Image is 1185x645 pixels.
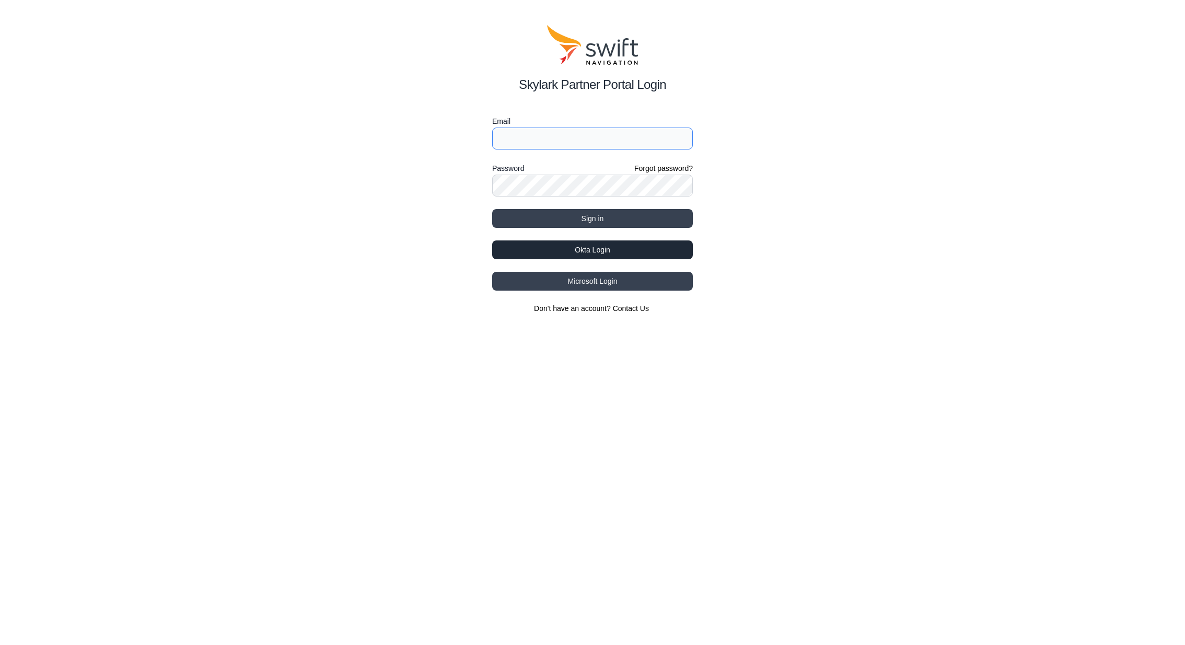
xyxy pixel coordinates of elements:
label: Password [492,162,524,175]
a: Contact Us [613,304,649,313]
button: Sign in [492,209,693,228]
section: Don't have an account? [492,303,693,314]
button: Microsoft Login [492,272,693,291]
label: Email [492,115,693,128]
a: Forgot password? [634,163,693,174]
button: Okta Login [492,240,693,259]
h2: Skylark Partner Portal Login [492,75,693,94]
